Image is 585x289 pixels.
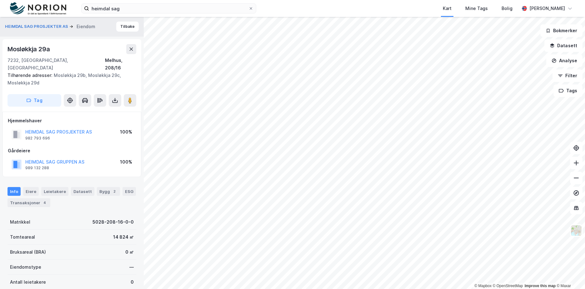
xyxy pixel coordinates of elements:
[474,284,492,288] a: Mapbox
[77,23,95,30] div: Eiendom
[10,2,66,15] img: norion-logo.80e7a08dc31c2e691866.png
[465,5,488,12] div: Mine Tags
[10,218,30,226] div: Matrikkel
[7,187,21,196] div: Info
[113,233,134,241] div: 14 824 ㎡
[544,39,582,52] button: Datasett
[8,117,136,124] div: Hjemmelshaver
[92,218,134,226] div: 5028-208-16-0-0
[25,165,49,170] div: 989 132 288
[23,187,39,196] div: Eiere
[89,4,248,13] input: Søk på adresse, matrikkel, gårdeiere, leietakere eller personer
[111,188,117,195] div: 2
[7,198,50,207] div: Transaksjoner
[493,284,523,288] a: OpenStreetMap
[10,233,35,241] div: Tomteareal
[25,136,50,141] div: 982 793 696
[529,5,565,12] div: [PERSON_NAME]
[71,187,94,196] div: Datasett
[7,72,131,87] div: Mosløkkja 29b, Mosløkkja 29c, Mosløkkja 29d
[122,187,136,196] div: ESG
[525,284,556,288] a: Improve this map
[7,94,61,107] button: Tag
[7,57,105,72] div: 7232, [GEOGRAPHIC_DATA], [GEOGRAPHIC_DATA]
[502,5,512,12] div: Bolig
[570,225,582,236] img: Z
[131,278,134,286] div: 0
[7,44,51,54] div: Mosløkkja 29a
[554,259,585,289] iframe: Chat Widget
[105,57,136,72] div: Melhus, 208/16
[129,263,134,271] div: —
[120,158,132,166] div: 100%
[552,69,582,82] button: Filter
[10,248,46,256] div: Bruksareal (BRA)
[97,187,120,196] div: Bygg
[5,23,69,30] button: HEIMDAL SAG PROSJEKTER AS
[540,24,582,37] button: Bokmerker
[554,259,585,289] div: Kontrollprogram for chat
[443,5,452,12] div: Kart
[10,263,41,271] div: Eiendomstype
[546,54,582,67] button: Analyse
[125,248,134,256] div: 0 ㎡
[553,84,582,97] button: Tags
[7,73,54,78] span: Tilhørende adresser:
[116,22,139,32] button: Tilbake
[42,200,48,206] div: 4
[8,147,136,155] div: Gårdeiere
[10,278,46,286] div: Antall leietakere
[120,128,132,136] div: 100%
[41,187,68,196] div: Leietakere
